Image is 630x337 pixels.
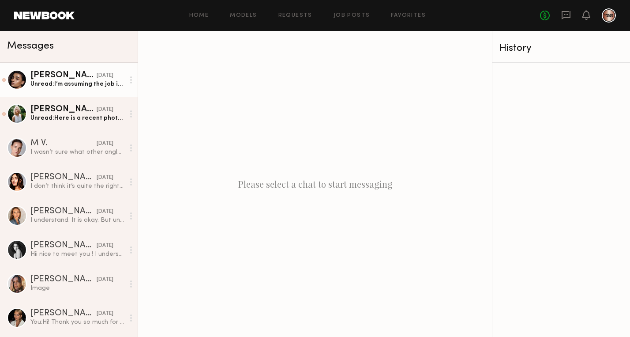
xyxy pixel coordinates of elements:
div: [PERSON_NAME] [30,207,97,216]
a: Models [230,13,257,19]
div: I wasn’t sure what other angles you wanted, as the lowlights and length can be seen in my pics. I... [30,148,124,156]
div: Image [30,284,124,292]
div: [PERSON_NAME] [30,275,97,284]
div: [DATE] [97,208,113,216]
div: I understand. It is okay. But unfortunately I don’t remember. I did it 1,5 ago in [GEOGRAPHIC_DATA]. [30,216,124,224]
div: [DATE] [97,72,113,80]
div: [DATE] [97,276,113,284]
div: [DATE] [97,242,113,250]
div: Please select a chat to start messaging [138,31,492,337]
div: Hii nice to meet you ! I understand, however, I only accept payment as it’s important for me to s... [30,250,124,258]
div: Unread: Here is a recent photo! I don’t have an upcoming appointment [30,114,124,122]
div: [PERSON_NAME] [30,309,97,318]
div: Unread: I’m assuming the job is done? [30,80,124,88]
a: Requests [278,13,312,19]
div: M V. [30,139,97,148]
div: [DATE] [97,310,113,318]
div: [PERSON_NAME] [30,105,97,114]
span: Messages [7,41,54,51]
div: You: Hi! Thank you so much for applying. Are you able to share a recent photo of your hair? Addit... [30,318,124,326]
div: History [499,43,623,53]
a: Job Posts [334,13,370,19]
div: I don’t think it’s quite the right project for me upon seeing the inspo, best of luck with castin... [30,182,124,190]
div: [DATE] [97,140,113,148]
div: [DATE] [97,174,113,182]
div: [PERSON_NAME] [30,173,97,182]
div: [DATE] [97,106,113,114]
a: Favorites [391,13,426,19]
div: [PERSON_NAME] [30,241,97,250]
a: Home [189,13,209,19]
div: [PERSON_NAME] [30,71,97,80]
